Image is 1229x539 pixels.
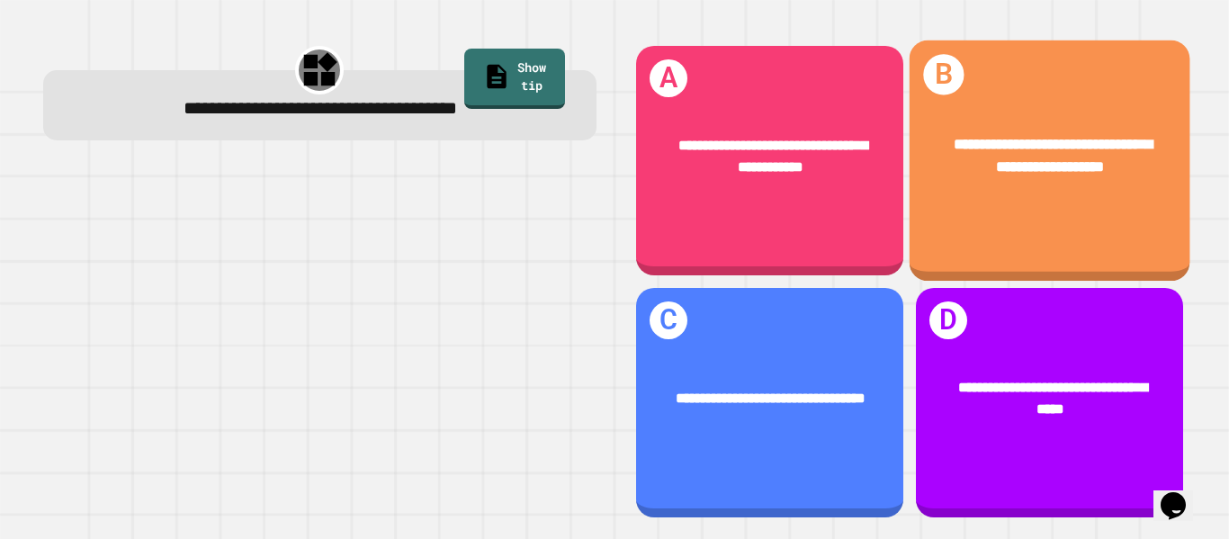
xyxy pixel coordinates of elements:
h1: A [650,59,688,98]
a: Show tip [464,49,565,109]
iframe: chat widget [1153,467,1211,521]
h1: C [650,301,688,340]
h1: D [929,301,968,340]
h1: B [923,54,964,94]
